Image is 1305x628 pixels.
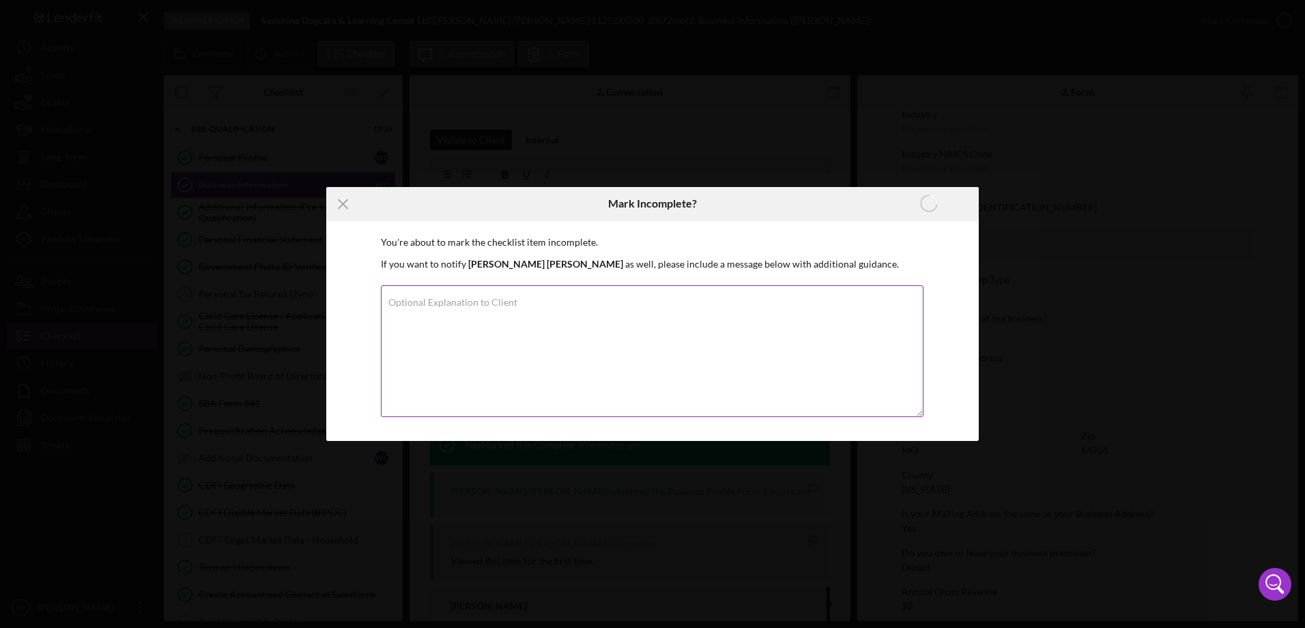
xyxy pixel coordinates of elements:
[1259,568,1291,601] div: Open Intercom Messenger
[468,258,623,270] b: [PERSON_NAME] [PERSON_NAME]
[608,197,697,210] h6: Mark Incomplete?
[879,190,979,218] button: Marking Incomplete
[388,297,517,308] label: Optional Explanation to Client
[381,235,924,250] p: You're about to mark the checklist item incomplete.
[381,257,924,272] p: If you want to notify as well, please include a message below with additional guidance.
